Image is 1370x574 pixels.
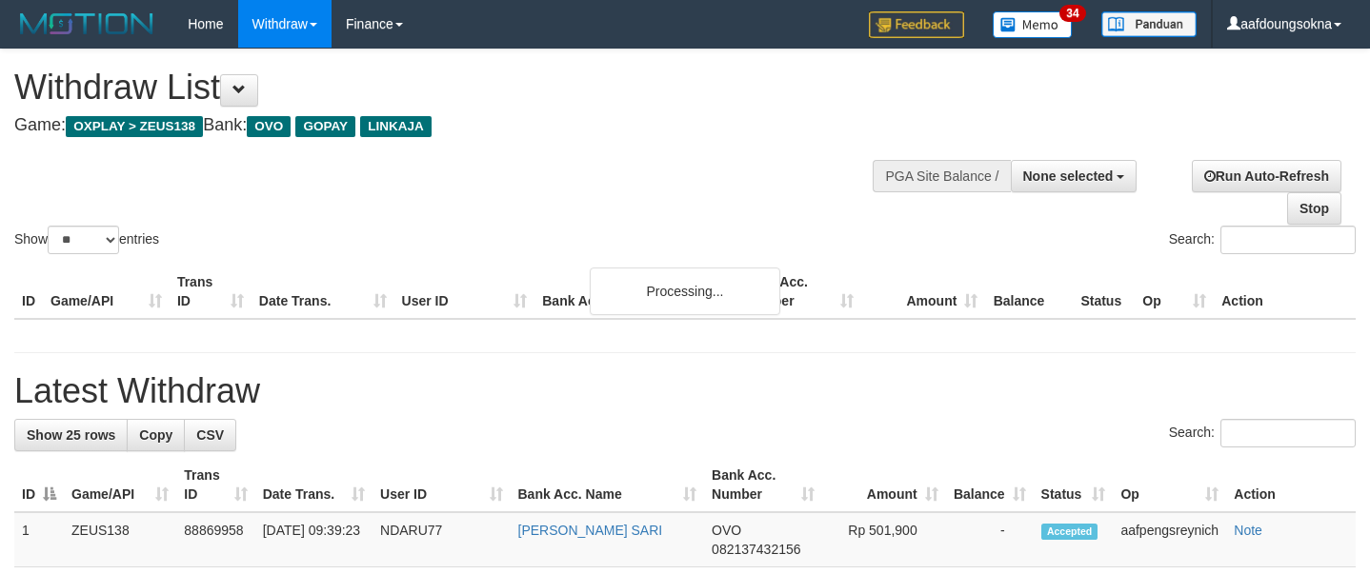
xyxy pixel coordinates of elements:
td: NDARU77 [373,512,510,567]
img: panduan.png [1101,11,1197,37]
th: Amount: activate to sort column ascending [822,458,945,512]
label: Search: [1169,419,1356,447]
span: OVO [712,523,741,538]
th: Date Trans. [252,265,394,319]
th: ID [14,265,43,319]
th: Status [1073,265,1135,319]
th: Game/API: activate to sort column ascending [64,458,176,512]
h1: Withdraw List [14,69,895,107]
a: CSV [184,419,236,451]
th: Amount [861,265,986,319]
a: Stop [1287,192,1341,225]
span: LINKAJA [360,116,432,137]
th: Bank Acc. Name: activate to sort column ascending [511,458,705,512]
th: Op: activate to sort column ascending [1113,458,1226,512]
th: Bank Acc. Number [736,265,861,319]
td: aafpengsreynich [1113,512,1226,567]
input: Search: [1220,419,1356,447]
td: 88869958 [176,512,254,567]
span: OVO [247,116,291,137]
th: Balance [985,265,1073,319]
th: Trans ID: activate to sort column ascending [176,458,254,512]
td: [DATE] 09:39:23 [255,512,373,567]
th: Bank Acc. Number: activate to sort column ascending [704,458,822,512]
th: Op [1135,265,1214,319]
span: Show 25 rows [27,427,115,443]
a: Run Auto-Refresh [1192,160,1341,192]
img: MOTION_logo.png [14,10,159,38]
button: None selected [1011,160,1138,192]
a: Note [1234,523,1262,538]
span: Accepted [1041,524,1098,540]
td: ZEUS138 [64,512,176,567]
span: Copy [139,427,172,443]
a: Copy [127,419,185,451]
td: Rp 501,900 [822,512,945,567]
img: Button%20Memo.svg [993,11,1073,38]
th: User ID [394,265,535,319]
span: 34 [1059,5,1085,22]
th: Date Trans.: activate to sort column ascending [255,458,373,512]
input: Search: [1220,226,1356,254]
div: PGA Site Balance / [873,160,1010,192]
a: Show 25 rows [14,419,128,451]
a: [PERSON_NAME] SARI [518,523,663,538]
select: Showentries [48,226,119,254]
th: User ID: activate to sort column ascending [373,458,510,512]
span: Copy 082137432156 to clipboard [712,542,800,557]
label: Show entries [14,226,159,254]
span: OXPLAY > ZEUS138 [66,116,203,137]
th: Trans ID [170,265,252,319]
th: Bank Acc. Name [534,265,735,319]
th: Balance: activate to sort column ascending [946,458,1034,512]
span: None selected [1023,168,1114,184]
th: Status: activate to sort column ascending [1034,458,1114,512]
th: Action [1214,265,1356,319]
th: Game/API [43,265,170,319]
img: Feedback.jpg [869,11,964,38]
div: Processing... [590,267,780,315]
h4: Game: Bank: [14,116,895,135]
span: CSV [196,427,224,443]
th: ID: activate to sort column descending [14,458,64,512]
span: GOPAY [295,116,355,137]
label: Search: [1169,226,1356,254]
th: Action [1226,458,1356,512]
td: - [946,512,1034,567]
td: 1 [14,512,64,567]
h1: Latest Withdraw [14,372,1356,410]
